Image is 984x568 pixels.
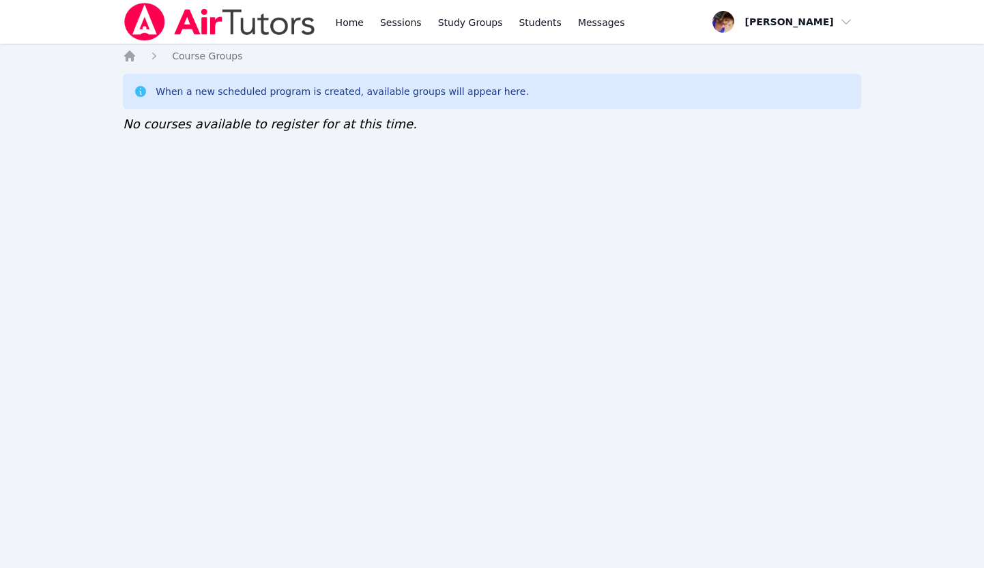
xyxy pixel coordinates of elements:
span: Messages [578,16,625,29]
nav: Breadcrumb [123,49,861,63]
a: Course Groups [172,49,242,63]
div: When a new scheduled program is created, available groups will appear here. [156,85,529,98]
span: No courses available to register for at this time. [123,117,417,131]
img: Air Tutors [123,3,316,41]
span: Course Groups [172,51,242,61]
